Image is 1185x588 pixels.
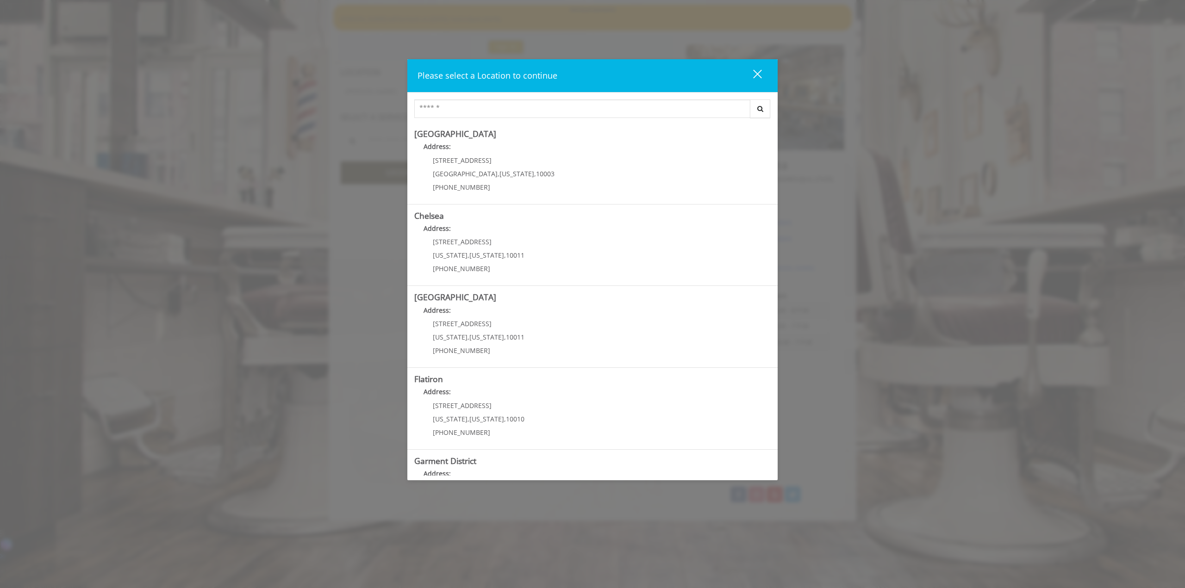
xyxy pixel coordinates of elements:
span: [PHONE_NUMBER] [433,428,490,437]
input: Search Center [414,99,750,118]
span: [US_STATE] [469,251,504,260]
span: [PHONE_NUMBER] [433,264,490,273]
b: Address: [424,142,451,151]
span: 10003 [536,169,555,178]
span: [US_STATE] [433,415,468,423]
b: Address: [424,224,451,233]
span: , [504,415,506,423]
b: Address: [424,306,451,315]
span: [STREET_ADDRESS] [433,237,492,246]
b: [GEOGRAPHIC_DATA] [414,291,496,303]
i: Search button [755,105,766,112]
span: [STREET_ADDRESS] [433,319,492,328]
span: , [468,415,469,423]
button: close dialog [736,66,767,85]
b: Address: [424,387,451,396]
span: [US_STATE] [469,415,504,423]
span: [STREET_ADDRESS] [433,156,492,165]
span: [PHONE_NUMBER] [433,346,490,355]
div: close dialog [742,69,761,83]
span: , [534,169,536,178]
span: 10011 [506,333,524,341]
b: Chelsea [414,210,444,221]
span: , [468,251,469,260]
span: , [468,333,469,341]
span: [US_STATE] [433,333,468,341]
div: Center Select [414,99,771,123]
span: [PHONE_NUMBER] [433,183,490,192]
span: 10011 [506,251,524,260]
span: , [498,169,499,178]
span: [STREET_ADDRESS] [433,401,492,410]
b: [GEOGRAPHIC_DATA] [414,128,496,139]
span: [US_STATE] [433,251,468,260]
b: Address: [424,469,451,478]
span: 10010 [506,415,524,423]
span: [US_STATE] [469,333,504,341]
span: , [504,251,506,260]
span: , [504,333,506,341]
span: [GEOGRAPHIC_DATA] [433,169,498,178]
b: Flatiron [414,373,443,384]
span: Please select a Location to continue [418,70,557,81]
b: Garment District [414,455,476,466]
span: [US_STATE] [499,169,534,178]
